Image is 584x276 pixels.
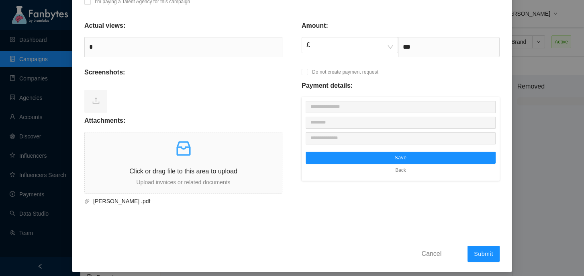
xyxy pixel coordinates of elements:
span: Cancel [421,249,441,259]
span: Submit [474,251,493,257]
p: Amount: [302,21,328,31]
span: Back [395,166,406,174]
p: Click or drag file to this area to upload [85,166,282,176]
button: Cancel [415,247,447,260]
p: Do not create payment request [312,68,378,76]
span: £ [306,37,393,53]
span: inbox [174,139,193,158]
button: Back [389,164,412,177]
p: Payment details: [302,81,353,91]
span: upload [92,97,100,105]
p: Attachments: [84,116,125,126]
p: Upload invoices or related documents [85,178,282,187]
span: paper-clip [84,198,90,204]
span: Save [394,154,406,161]
p: Screenshots: [84,68,125,77]
span: inboxClick or drag file to this area to uploadUpload invoices or related documents [85,132,282,193]
button: Submit [468,246,500,262]
span: Ruby Alexis squishmallow .pdf [90,197,273,206]
button: Save [306,152,496,164]
p: Actual views: [84,21,125,31]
